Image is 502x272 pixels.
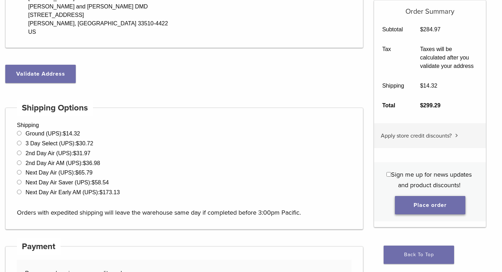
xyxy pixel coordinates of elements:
span: $ [420,26,423,32]
label: 2nd Day Air (UPS): [25,150,90,156]
th: Shipping [374,76,412,96]
span: $ [63,131,66,137]
img: caret.svg [455,134,458,137]
span: $ [76,140,79,146]
span: $ [75,170,79,176]
span: $ [99,189,103,195]
bdi: 65.79 [75,170,93,176]
label: Next Day Air Saver (UPS): [25,179,109,185]
input: Sign me up for news updates and product discounts! [386,172,391,177]
span: $ [420,102,423,108]
bdi: 284.97 [420,26,440,32]
bdi: 31.97 [73,150,91,156]
span: $ [83,160,86,166]
bdi: 58.54 [92,179,109,185]
bdi: 14.32 [420,83,437,89]
div: Shipping [5,108,363,229]
label: Ground (UPS): [25,131,80,137]
label: Next Day Air (UPS): [25,170,92,176]
label: Next Day Air Early AM (UPS): [25,189,120,195]
h4: Shipping Options [17,100,93,116]
th: Total [374,96,412,115]
bdi: 173.13 [99,189,120,195]
span: Sign me up for news updates and product discounts! [391,171,472,189]
span: $ [73,150,76,156]
bdi: 14.32 [63,131,80,137]
h5: Order Summary [374,0,486,16]
bdi: 36.98 [83,160,100,166]
th: Tax [374,39,412,76]
p: Orders with expedited shipping will leave the warehouse same day if completed before 3:00pm Pacific. [17,197,352,218]
bdi: 30.72 [76,140,93,146]
label: 3 Day Select (UPS): [25,140,93,146]
td: Taxes will be calculated after you validate your address [412,39,486,76]
th: Subtotal [374,20,412,39]
h4: Payment [17,238,61,255]
span: $ [92,179,95,185]
span: Apply store credit discounts? [381,132,452,139]
bdi: 299.29 [420,102,440,108]
button: Place order [395,196,465,214]
span: $ [420,83,423,89]
a: Back To Top [384,246,454,264]
button: Validate Address [5,65,76,83]
label: 2nd Day Air AM (UPS): [25,160,100,166]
